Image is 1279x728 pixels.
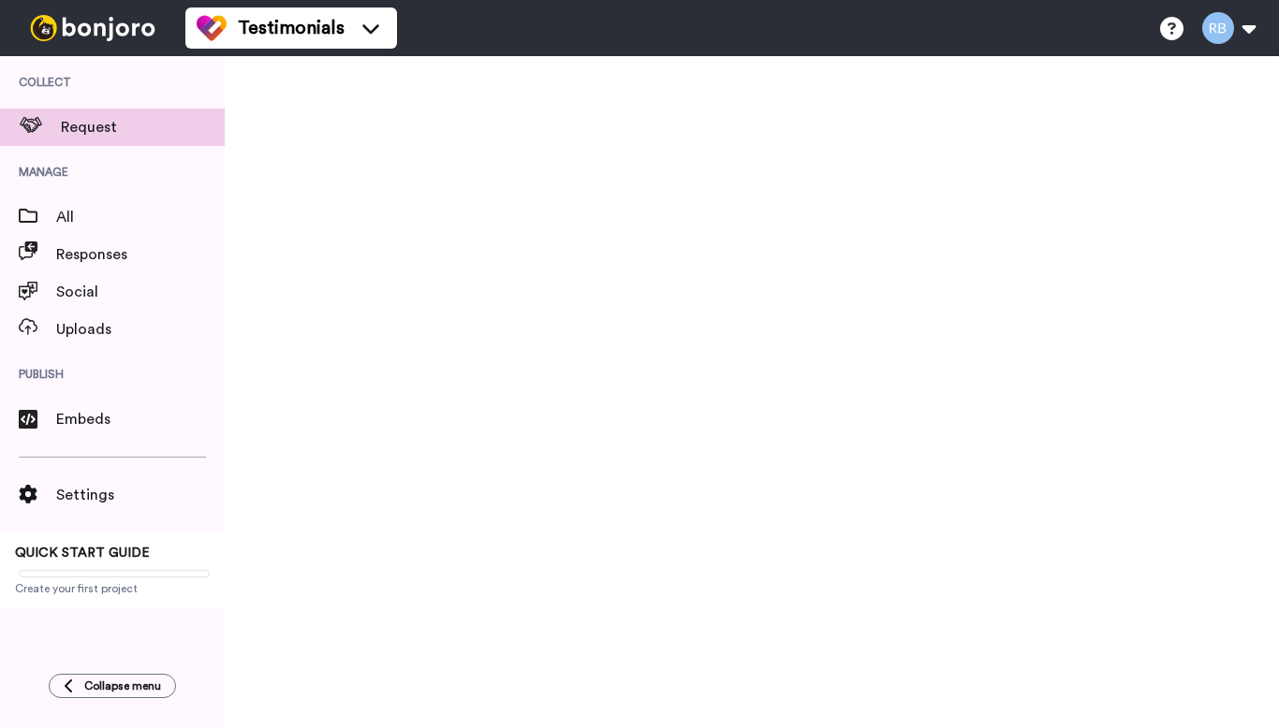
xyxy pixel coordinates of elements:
[56,281,225,303] span: Social
[61,116,225,138] span: Request
[22,15,163,41] img: bj-logo-header-white.svg
[197,13,227,43] img: tm-color.svg
[56,484,225,506] span: Settings
[56,318,225,341] span: Uploads
[238,15,345,41] span: Testimonials
[15,546,150,560] span: QUICK START GUIDE
[56,206,225,228] span: All
[56,243,225,266] span: Responses
[49,674,176,698] button: Collapse menu
[84,678,161,693] span: Collapse menu
[15,581,210,596] span: Create your first project
[56,408,225,430] span: Embeds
